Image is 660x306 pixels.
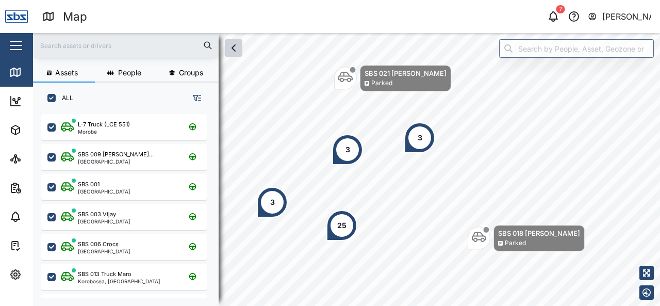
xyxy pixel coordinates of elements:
div: Reports [27,182,62,194]
span: Assets [55,69,78,76]
div: SBS 001 [78,180,100,189]
div: Assets [27,124,59,136]
div: 3 [345,144,350,155]
div: grid [41,110,218,298]
div: Sites [27,153,52,165]
div: [GEOGRAPHIC_DATA] [78,249,130,254]
div: Morobe [78,129,130,134]
div: Tasks [27,240,55,251]
input: Search assets or drivers [39,38,212,53]
div: 25 [337,220,346,231]
div: [GEOGRAPHIC_DATA] [78,159,154,164]
div: Map [63,8,87,26]
div: Map [27,67,50,78]
div: Korobosea, [GEOGRAPHIC_DATA] [78,279,160,284]
div: [GEOGRAPHIC_DATA] [78,219,130,224]
div: Map marker [332,134,363,165]
img: Main Logo [5,5,28,28]
div: Map marker [468,225,585,251]
div: 3 [418,132,422,143]
div: Parked [371,78,392,88]
div: Settings [27,269,63,280]
span: People [118,69,141,76]
span: Groups [179,69,203,76]
div: Parked [505,238,526,248]
button: [PERSON_NAME] [587,9,652,24]
div: [GEOGRAPHIC_DATA] [78,189,130,194]
canvas: Map [33,33,660,306]
div: SBS 021 [PERSON_NAME] [365,68,447,78]
div: Map marker [257,187,288,218]
div: SBS 009 [PERSON_NAME]... [78,150,154,159]
div: Map marker [334,65,451,91]
div: [PERSON_NAME] [602,10,652,23]
div: Map marker [404,122,435,153]
div: SBS 013 Truck Maro [78,270,131,279]
div: SBS 006 Crocs [78,240,119,249]
div: Alarms [27,211,59,222]
div: Map marker [326,210,357,241]
div: 7 [556,5,565,13]
div: 3 [270,197,275,208]
div: Dashboard [27,95,73,107]
label: ALL [56,94,73,102]
div: SBS 003 Vijay [78,210,116,219]
div: L-7 Truck (LCE 551) [78,120,130,129]
input: Search by People, Asset, Geozone or Place [499,39,654,58]
div: SBS 018 [PERSON_NAME] [498,228,580,238]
